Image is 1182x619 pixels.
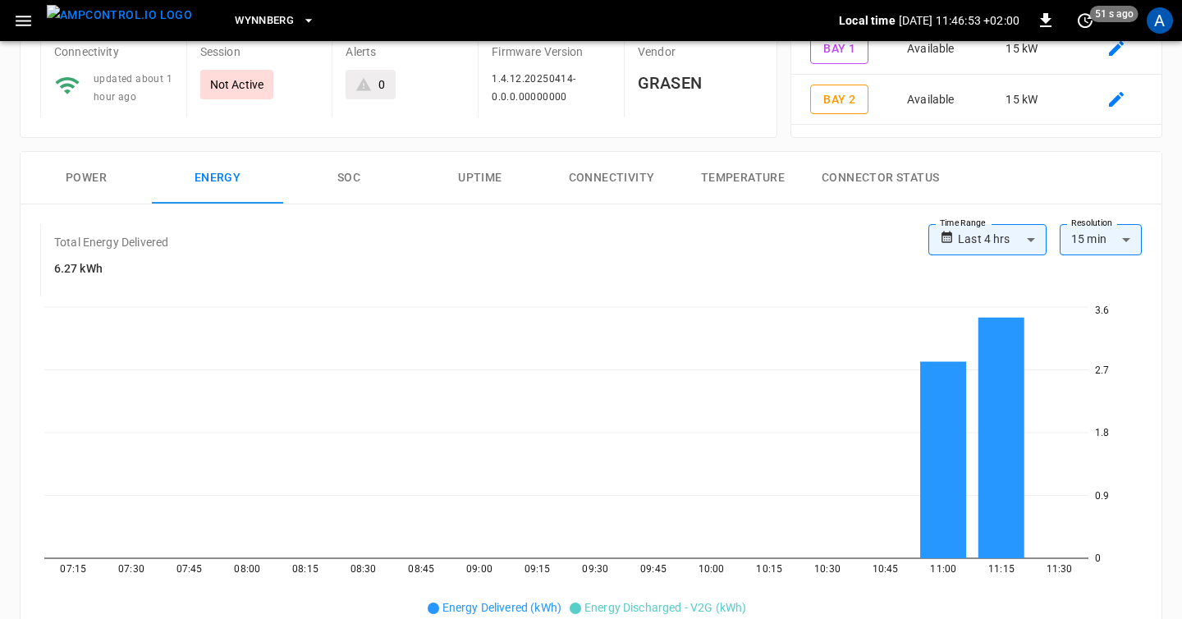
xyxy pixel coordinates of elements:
p: Session [200,44,319,60]
tspan: 08:15 [292,562,318,574]
tspan: 10:45 [873,562,899,574]
p: Alerts [346,44,465,60]
p: Firmware Version [492,44,611,60]
p: Connectivity [54,44,173,60]
tspan: 08:00 [234,562,260,574]
tspan: 10:00 [699,562,725,574]
tspan: 0.9 [1095,490,1109,502]
p: Local time [839,12,896,29]
img: ampcontrol.io logo [47,5,192,25]
tspan: 11:30 [1047,562,1073,574]
p: [DATE] 11:46:53 +02:00 [899,12,1019,29]
button: Wynnberg [228,5,322,37]
span: Wynnberg [235,11,294,30]
tspan: 3.6 [1095,305,1109,316]
span: 1.4.12.20250414-0.0.0.00000000 [492,73,575,103]
td: 15 kW [973,24,1070,75]
button: Connector Status [809,152,952,204]
div: 15 min [1060,224,1142,255]
h6: 6.27 kWh [54,260,168,278]
tspan: 10:15 [756,562,782,574]
p: Total Energy Delivered [54,234,168,250]
span: Energy Discharged - V2G (kWh) [584,601,746,614]
button: Bay 1 [810,34,868,64]
tspan: 08:30 [350,562,377,574]
button: Power [21,152,152,204]
div: Last 4 hrs [958,224,1047,255]
span: 51 s ago [1090,6,1138,22]
button: Connectivity [546,152,677,204]
button: Uptime [415,152,546,204]
span: updated about 1 hour ago [94,73,172,103]
button: SOC [283,152,415,204]
tspan: 1.8 [1095,427,1109,438]
tspan: 09:30 [582,562,608,574]
tspan: 09:00 [466,562,492,574]
tspan: 11:15 [988,562,1015,574]
tspan: 0 [1095,553,1101,564]
span: Energy Delivered (kWh) [442,601,561,614]
label: Time Range [940,217,986,230]
button: Energy [152,152,283,204]
tspan: 07:45 [176,562,203,574]
p: Vendor [638,44,757,60]
tspan: 07:15 [60,562,86,574]
tspan: 07:30 [118,562,144,574]
p: Not Active [210,76,264,93]
button: Bay 2 [810,85,868,115]
tspan: 08:45 [408,562,434,574]
tspan: 2.7 [1095,365,1109,376]
label: Resolution [1071,217,1112,230]
div: 0 [378,76,385,93]
td: 15 kW [973,75,1070,126]
tspan: 10:30 [814,562,841,574]
td: Available [888,75,973,126]
tspan: 09:45 [640,562,667,574]
tspan: 11:00 [930,562,956,574]
h6: GRASEN [638,70,757,96]
div: profile-icon [1147,7,1173,34]
button: set refresh interval [1072,7,1098,34]
button: Temperature [677,152,809,204]
td: Available [888,24,973,75]
tspan: 09:15 [525,562,551,574]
